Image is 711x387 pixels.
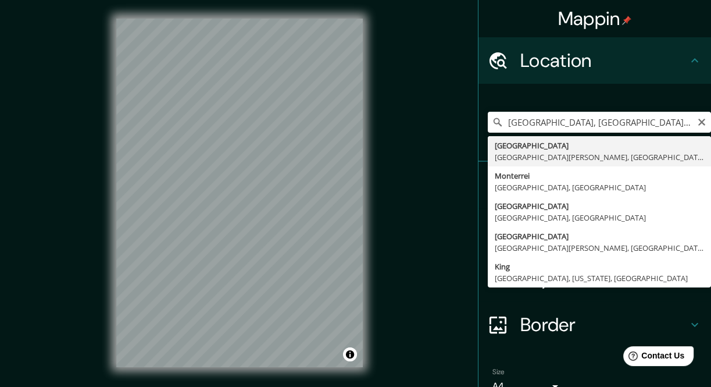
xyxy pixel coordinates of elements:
div: Location [478,37,711,84]
div: Pins [478,162,711,208]
div: [GEOGRAPHIC_DATA], [US_STATE], [GEOGRAPHIC_DATA] [495,272,704,284]
button: Toggle attribution [343,347,357,361]
div: [GEOGRAPHIC_DATA] [495,200,704,212]
div: [GEOGRAPHIC_DATA], [GEOGRAPHIC_DATA] [495,212,704,223]
div: [GEOGRAPHIC_DATA][PERSON_NAME], [GEOGRAPHIC_DATA] [495,151,704,163]
div: [GEOGRAPHIC_DATA] [495,140,704,151]
h4: Mappin [558,7,632,30]
div: Layout [478,255,711,301]
iframe: Help widget launcher [608,342,698,374]
div: King [495,261,704,272]
label: Size [492,367,505,377]
canvas: Map [116,19,363,367]
button: Clear [697,116,706,127]
div: [GEOGRAPHIC_DATA][PERSON_NAME], [GEOGRAPHIC_DATA], [GEOGRAPHIC_DATA] [495,242,704,254]
h4: Location [520,49,688,72]
img: pin-icon.png [622,16,631,25]
div: Monterrei [495,170,704,182]
h4: Border [520,313,688,336]
div: [GEOGRAPHIC_DATA], [GEOGRAPHIC_DATA] [495,182,704,193]
input: Pick your city or area [488,112,711,133]
h4: Layout [520,267,688,290]
div: [GEOGRAPHIC_DATA] [495,230,704,242]
div: Style [478,208,711,255]
div: Border [478,301,711,348]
